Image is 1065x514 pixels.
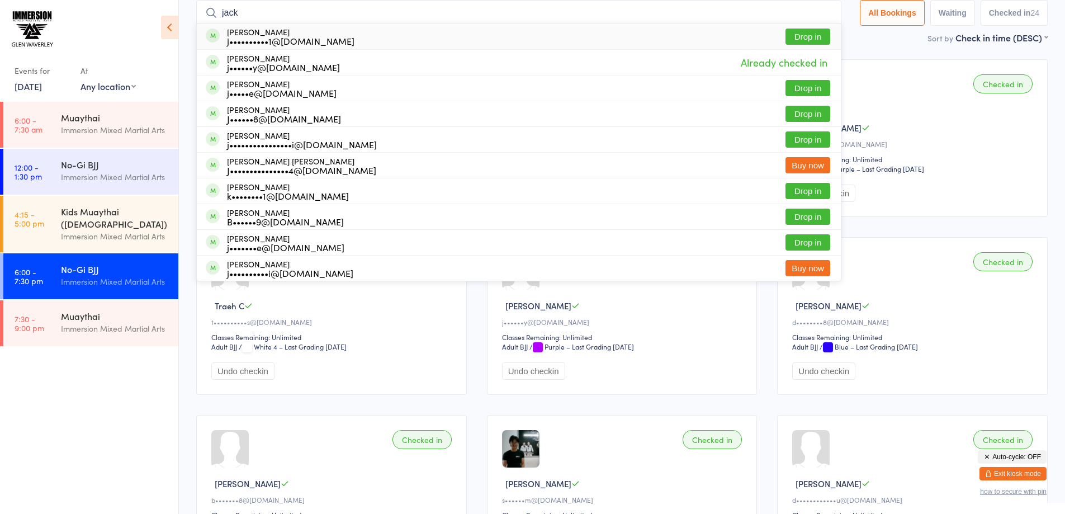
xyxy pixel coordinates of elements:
[792,342,818,351] div: Adult BJJ
[227,234,344,252] div: [PERSON_NAME]
[227,114,341,123] div: J••••••8@[DOMAIN_NAME]
[227,27,354,45] div: [PERSON_NAME]
[61,111,169,124] div: Muaythai
[785,80,830,96] button: Drop in
[61,275,169,288] div: Immersion Mixed Martial Arts
[980,488,1047,496] button: how to secure with pin
[15,314,44,332] time: 7:30 - 9:00 pm
[502,317,746,327] div: j••••••y@[DOMAIN_NAME]
[820,342,918,351] span: / Blue – Last Grading [DATE]
[227,182,349,200] div: [PERSON_NAME]
[502,332,746,342] div: Classes Remaining: Unlimited
[227,88,337,97] div: j•••••e@[DOMAIN_NAME]
[11,8,53,50] img: Immersion MMA Glen Waverley
[227,140,377,149] div: j••••••••••••••••i@[DOMAIN_NAME]
[227,268,353,277] div: j••••••••••i@[DOMAIN_NAME]
[211,342,237,351] div: Adult BJJ
[955,31,1048,44] div: Check in time (DESC)
[227,79,337,97] div: [PERSON_NAME]
[792,495,1036,504] div: d••••••••••••u@[DOMAIN_NAME]
[239,342,347,351] span: / White 4 – Last Grading [DATE]
[15,210,44,228] time: 4:15 - 5:00 pm
[227,54,340,72] div: [PERSON_NAME]
[785,157,830,173] button: Buy now
[502,362,565,380] button: Undo checkin
[973,252,1033,271] div: Checked in
[796,300,862,312] span: [PERSON_NAME]
[973,74,1033,93] div: Checked in
[61,171,169,183] div: Immersion Mixed Martial Arts
[211,362,274,380] button: Undo checkin
[502,342,528,351] div: Adult BJJ
[227,166,376,175] div: J•••••••••••••••4@[DOMAIN_NAME]
[502,430,539,468] img: image1740559287.png
[61,124,169,136] div: Immersion Mixed Martial Arts
[61,263,169,275] div: No-Gi BJJ
[785,234,830,251] button: Drop in
[505,300,571,312] span: [PERSON_NAME]
[61,310,169,322] div: Muaythai
[792,317,1036,327] div: d••••••••8@[DOMAIN_NAME]
[227,208,344,226] div: [PERSON_NAME]
[979,467,1047,480] button: Exit kiosk mode
[785,131,830,148] button: Drop in
[785,106,830,122] button: Drop in
[3,149,178,195] a: 12:00 -1:30 pmNo-Gi BJJImmersion Mixed Martial Arts
[792,154,1036,164] div: Classes Remaining: Unlimited
[15,80,42,92] a: [DATE]
[227,63,340,72] div: j••••••y@[DOMAIN_NAME]
[785,29,830,45] button: Drop in
[3,300,178,346] a: 7:30 -9:00 pmMuaythaiImmersion Mixed Martial Arts
[392,430,452,449] div: Checked in
[3,253,178,299] a: 6:00 -7:30 pmNo-Gi BJJImmersion Mixed Martial Arts
[792,139,1036,149] div: k••••••••s@[DOMAIN_NAME]
[61,230,169,243] div: Immersion Mixed Martial Arts
[227,243,344,252] div: j•••••••e@[DOMAIN_NAME]
[227,131,377,149] div: [PERSON_NAME]
[785,260,830,276] button: Buy now
[227,260,353,277] div: [PERSON_NAME]
[215,478,281,489] span: [PERSON_NAME]
[15,116,42,134] time: 6:00 - 7:30 am
[3,196,178,252] a: 4:15 -5:00 pmKids Muaythai ([DEMOGRAPHIC_DATA])Immersion Mixed Martial Arts
[820,164,924,173] span: / Purple – Last Grading [DATE]
[785,183,830,199] button: Drop in
[227,157,376,175] div: [PERSON_NAME] [PERSON_NAME]
[15,267,43,285] time: 6:00 - 7:30 pm
[211,332,455,342] div: Classes Remaining: Unlimited
[927,32,953,44] label: Sort by
[529,342,634,351] span: / Purple – Last Grading [DATE]
[796,478,862,489] span: [PERSON_NAME]
[61,205,169,230] div: Kids Muaythai ([DEMOGRAPHIC_DATA])
[792,332,1036,342] div: Classes Remaining: Unlimited
[227,191,349,200] div: k••••••••1@[DOMAIN_NAME]
[1030,8,1039,17] div: 24
[738,53,830,72] span: Already checked in
[15,62,69,80] div: Events for
[973,430,1033,449] div: Checked in
[502,495,746,504] div: s••••••m@[DOMAIN_NAME]
[505,478,571,489] span: [PERSON_NAME]
[978,450,1047,464] button: Auto-cycle: OFF
[211,495,455,504] div: b•••••••8@[DOMAIN_NAME]
[227,36,354,45] div: j••••••••••1@[DOMAIN_NAME]
[81,62,136,80] div: At
[211,317,455,327] div: t••••••••••s@[DOMAIN_NAME]
[785,209,830,225] button: Drop in
[792,362,855,380] button: Undo checkin
[227,105,341,123] div: [PERSON_NAME]
[61,322,169,335] div: Immersion Mixed Martial Arts
[227,217,344,226] div: B••••••9@[DOMAIN_NAME]
[15,163,42,181] time: 12:00 - 1:30 pm
[61,158,169,171] div: No-Gi BJJ
[81,80,136,92] div: Any location
[215,300,244,312] span: Traeh C
[683,430,742,449] div: Checked in
[3,102,178,148] a: 6:00 -7:30 amMuaythaiImmersion Mixed Martial Arts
